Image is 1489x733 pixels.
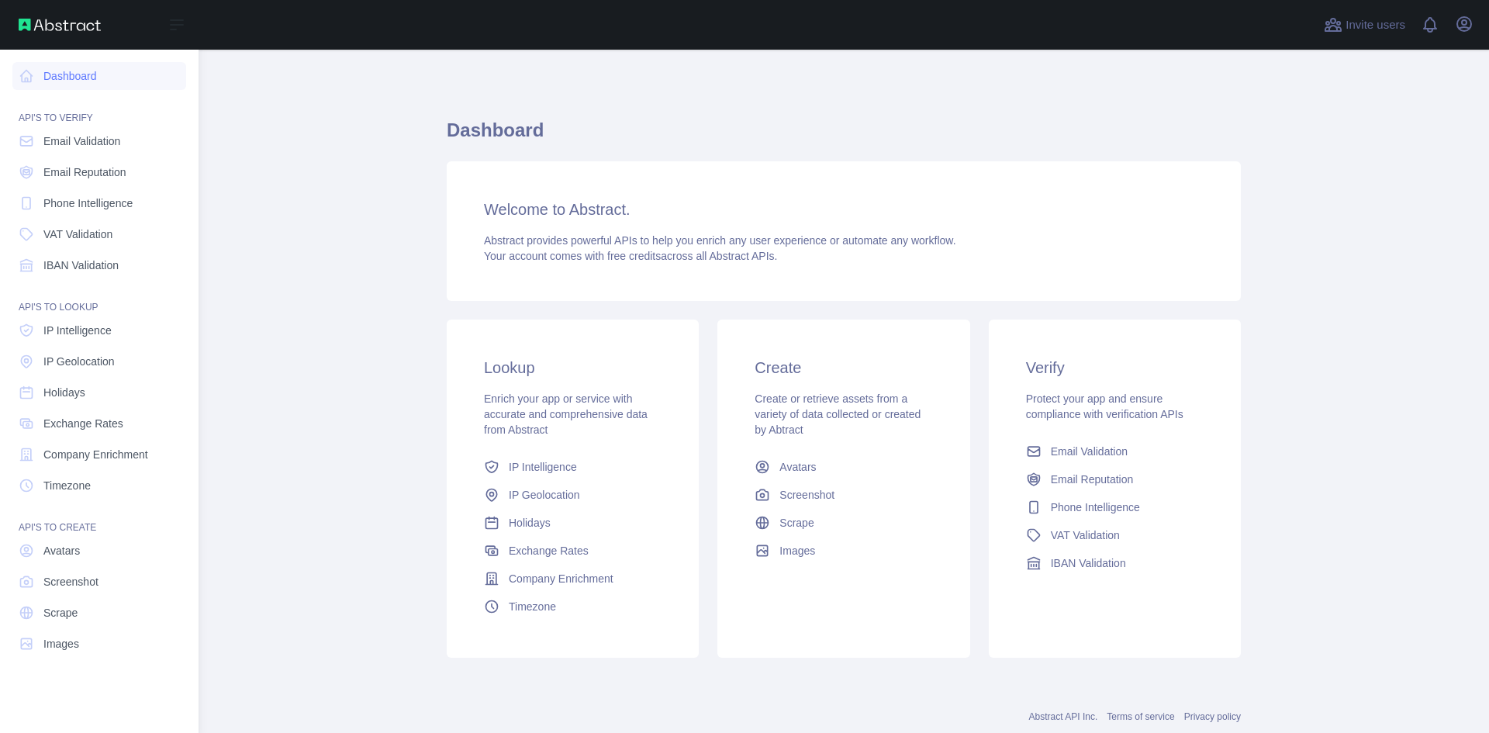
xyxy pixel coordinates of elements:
[509,571,613,586] span: Company Enrichment
[12,568,186,596] a: Screenshot
[43,478,91,493] span: Timezone
[12,410,186,437] a: Exchange Rates
[12,189,186,217] a: Phone Intelligence
[509,487,580,503] span: IP Geolocation
[478,537,668,565] a: Exchange Rates
[779,515,814,531] span: Scrape
[1184,711,1241,722] a: Privacy policy
[43,323,112,338] span: IP Intelligence
[12,158,186,186] a: Email Reputation
[779,459,816,475] span: Avatars
[12,127,186,155] a: Email Validation
[43,133,120,149] span: Email Validation
[779,487,834,503] span: Screenshot
[755,392,921,436] span: Create or retrieve assets from a variety of data collected or created by Abtract
[1020,493,1210,521] a: Phone Intelligence
[1026,392,1183,420] span: Protect your app and ensure compliance with verification APIs
[447,118,1241,155] h1: Dashboard
[43,416,123,431] span: Exchange Rates
[1020,437,1210,465] a: Email Validation
[484,357,662,379] h3: Lookup
[484,199,1204,220] h3: Welcome to Abstract.
[748,453,938,481] a: Avatars
[748,509,938,537] a: Scrape
[1346,16,1405,34] span: Invite users
[779,543,815,558] span: Images
[43,226,112,242] span: VAT Validation
[12,379,186,406] a: Holidays
[12,630,186,658] a: Images
[478,453,668,481] a: IP Intelligence
[1026,357,1204,379] h3: Verify
[509,543,589,558] span: Exchange Rates
[43,258,119,273] span: IBAN Validation
[1029,711,1098,722] a: Abstract API Inc.
[1051,500,1140,515] span: Phone Intelligence
[478,509,668,537] a: Holidays
[12,537,186,565] a: Avatars
[1020,465,1210,493] a: Email Reputation
[748,537,938,565] a: Images
[43,164,126,180] span: Email Reputation
[12,93,186,124] div: API'S TO VERIFY
[509,599,556,614] span: Timezone
[12,62,186,90] a: Dashboard
[484,392,648,436] span: Enrich your app or service with accurate and comprehensive data from Abstract
[509,459,577,475] span: IP Intelligence
[43,354,115,369] span: IP Geolocation
[12,347,186,375] a: IP Geolocation
[43,636,79,652] span: Images
[484,250,777,262] span: Your account comes with across all Abstract APIs.
[1051,527,1120,543] span: VAT Validation
[755,357,932,379] h3: Create
[43,543,80,558] span: Avatars
[12,220,186,248] a: VAT Validation
[43,195,133,211] span: Phone Intelligence
[12,472,186,500] a: Timezone
[478,565,668,593] a: Company Enrichment
[12,316,186,344] a: IP Intelligence
[1051,555,1126,571] span: IBAN Validation
[478,481,668,509] a: IP Geolocation
[478,593,668,621] a: Timezone
[43,605,78,621] span: Scrape
[1051,472,1134,487] span: Email Reputation
[607,250,661,262] span: free credits
[12,251,186,279] a: IBAN Validation
[484,234,956,247] span: Abstract provides powerful APIs to help you enrich any user experience or automate any workflow.
[43,574,98,590] span: Screenshot
[12,503,186,534] div: API'S TO CREATE
[748,481,938,509] a: Screenshot
[1321,12,1408,37] button: Invite users
[1020,521,1210,549] a: VAT Validation
[509,515,551,531] span: Holidays
[19,19,101,31] img: Abstract API
[12,441,186,468] a: Company Enrichment
[43,385,85,400] span: Holidays
[12,282,186,313] div: API'S TO LOOKUP
[1107,711,1174,722] a: Terms of service
[43,447,148,462] span: Company Enrichment
[1020,549,1210,577] a: IBAN Validation
[12,599,186,627] a: Scrape
[1051,444,1128,459] span: Email Validation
